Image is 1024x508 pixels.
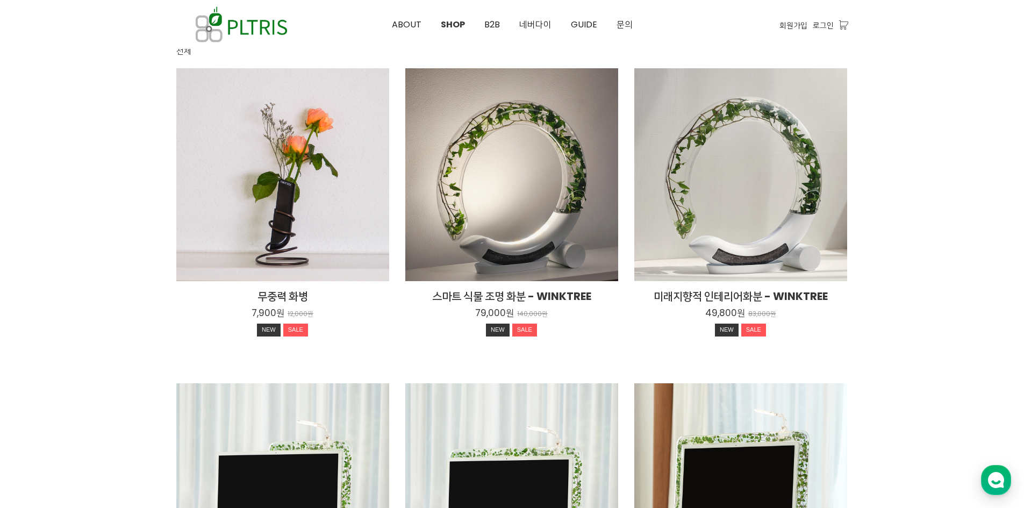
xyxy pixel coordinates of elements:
span: 네버다이 [519,18,552,31]
p: 7,900원 [252,307,284,319]
a: 스마트 식물 조명 화분 - WINKTREE 79,000원 140,000원 NEWSALE [405,289,618,339]
a: 네버다이 [510,1,561,49]
div: SALE [283,324,308,337]
a: B2B [475,1,510,49]
a: 홈 [3,341,71,368]
a: 문의 [607,1,642,49]
div: NEW [715,324,739,337]
span: 대화 [98,357,111,366]
a: 설정 [139,341,206,368]
span: ABOUT [392,18,421,31]
h2: 무중력 화병 [176,289,389,304]
p: 83,000원 [748,310,776,318]
a: ABOUT [382,1,431,49]
span: GUIDE [571,18,597,31]
a: 대화 [71,341,139,368]
div: 전체 [176,45,191,58]
h2: 스마트 식물 조명 화분 - WINKTREE [405,289,618,304]
span: B2B [484,18,500,31]
div: NEW [486,324,510,337]
div: NEW [257,324,281,337]
h2: 미래지향적 인테리어화분 - WINKTREE [634,289,847,304]
div: SALE [512,324,537,337]
p: 79,000원 [475,307,514,319]
a: SHOP [431,1,475,49]
div: SALE [741,324,766,337]
span: SHOP [441,18,465,31]
a: 미래지향적 인테리어화분 - WINKTREE 49,800원 83,000원 NEWSALE [634,289,847,339]
p: 140,000원 [517,310,548,318]
a: 회원가입 [779,19,807,31]
a: 로그인 [813,19,834,31]
span: 문의 [617,18,633,31]
p: 12,000원 [288,310,313,318]
a: GUIDE [561,1,607,49]
span: 설정 [166,357,179,366]
p: 49,800원 [705,307,745,319]
span: 홈 [34,357,40,366]
a: 무중력 화병 7,900원 12,000원 NEWSALE [176,289,389,339]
